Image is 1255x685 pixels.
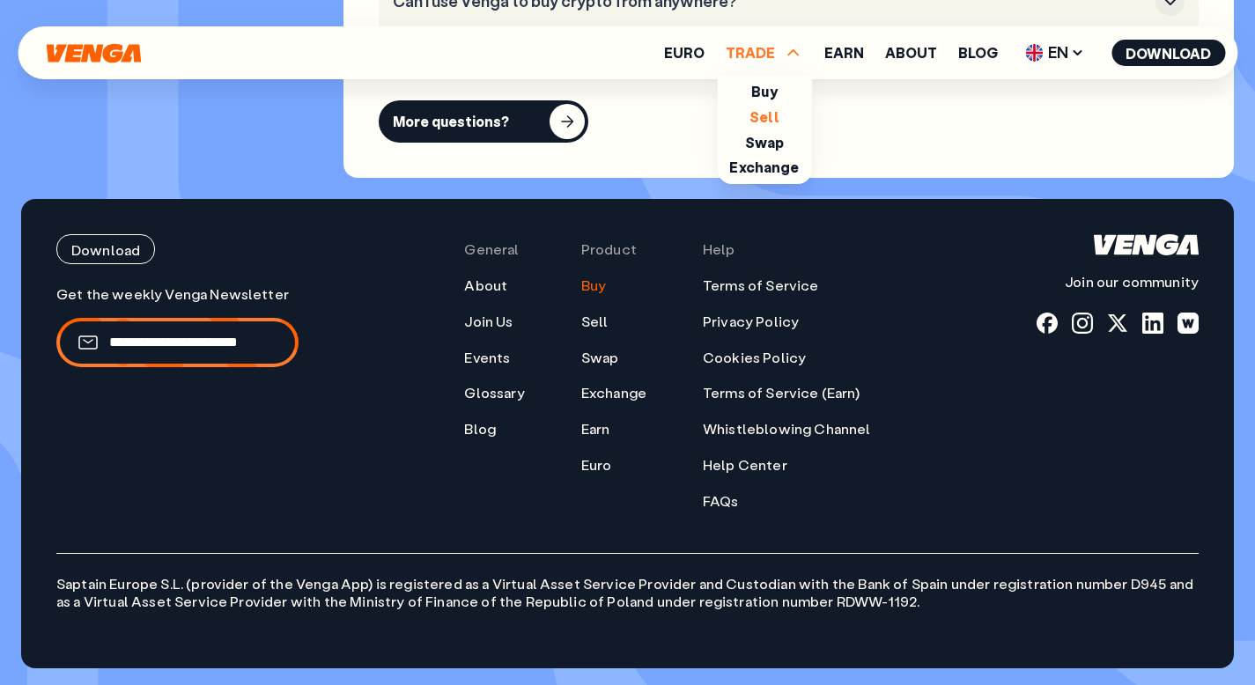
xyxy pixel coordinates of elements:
p: Saptain Europe S.L. (provider of the Venga App) is registered as a Virtual Asset Service Provider... [56,553,1199,612]
a: Sell [749,107,779,126]
a: Buy [751,82,777,100]
a: Glossary [464,384,524,402]
a: fb [1037,313,1058,334]
a: x [1107,313,1128,334]
button: Download [1111,40,1225,66]
a: About [464,276,507,295]
span: General [464,240,519,259]
svg: Home [44,43,143,63]
a: Blog [958,46,998,60]
a: Exchange [729,158,799,176]
span: EN [1019,39,1090,67]
a: Terms of Service (Earn) [703,384,860,402]
a: Buy [581,276,606,295]
span: TRADE [726,46,775,60]
a: Swap [581,349,619,367]
a: Earn [824,46,864,60]
a: Download [56,234,299,264]
a: Sell [581,313,609,331]
a: Euro [581,456,612,475]
a: Exchange [581,384,646,402]
span: Help [703,240,735,259]
a: Join Us [464,313,513,331]
a: Cookies Policy [703,349,806,367]
a: FAQs [703,492,739,511]
span: Product [581,240,637,259]
a: Help Center [703,456,787,475]
a: Swap [745,133,785,151]
p: Join our community [1037,273,1199,291]
a: Blog [464,420,496,438]
a: instagram [1072,313,1093,334]
a: Terms of Service [703,276,819,295]
div: More questions? [393,113,509,130]
a: Earn [581,420,610,438]
span: TRADE [726,42,803,63]
a: About [885,46,937,60]
a: Events [464,349,510,367]
p: Get the weekly Venga Newsletter [56,285,299,304]
svg: Home [1094,234,1199,255]
a: Euro [664,46,705,60]
a: linkedin [1142,313,1163,334]
button: Download [56,234,155,264]
a: warpcast [1177,313,1199,334]
a: Whistleblowing Channel [703,420,871,438]
button: More questions? [379,100,588,143]
a: Privacy Policy [703,313,799,331]
img: flag-uk [1025,44,1043,62]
